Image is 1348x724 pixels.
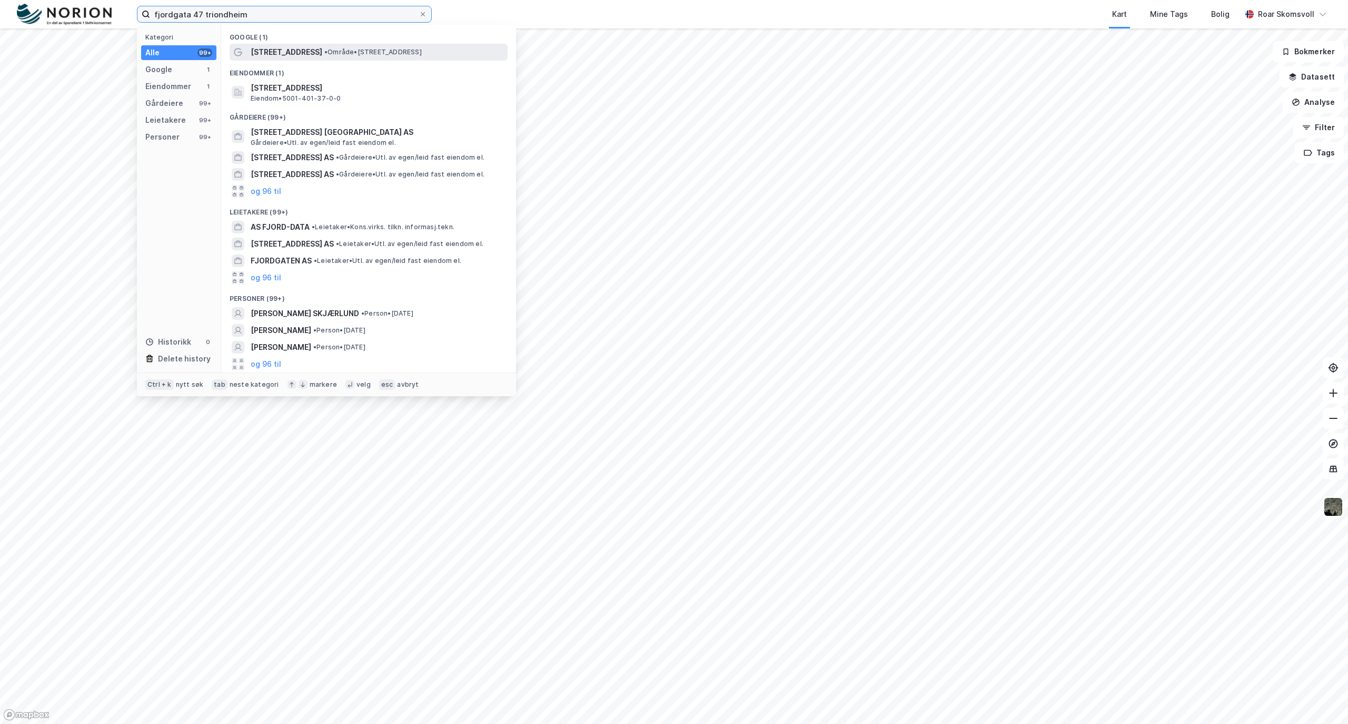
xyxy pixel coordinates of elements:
[197,48,212,57] div: 99+
[251,358,281,370] button: og 96 til
[1112,8,1127,21] div: Kart
[251,94,341,103] span: Eiendom • 5001-401-37-0-0
[221,25,516,44] div: Google (1)
[336,240,339,248] span: •
[314,257,317,265] span: •
[145,80,191,93] div: Eiendommer
[145,33,216,41] div: Kategori
[324,48,328,56] span: •
[204,338,212,346] div: 0
[336,170,484,179] span: Gårdeiere • Utl. av egen/leid fast eiendom el.
[1293,117,1344,138] button: Filter
[312,223,315,231] span: •
[176,380,204,389] div: nytt søk
[158,353,211,365] div: Delete history
[197,99,212,107] div: 99+
[313,326,316,334] span: •
[17,4,112,25] img: norion-logo.80e7a08dc31c2e691866.png
[1295,673,1348,724] iframe: Chat Widget
[150,6,419,22] input: Søk på adresse, matrikkel, gårdeiere, leietakere eller personer
[251,324,311,337] span: [PERSON_NAME]
[251,185,281,198] button: og 96 til
[230,380,279,389] div: neste kategori
[1273,41,1344,62] button: Bokmerker
[324,48,422,56] span: Område • [STREET_ADDRESS]
[251,271,281,284] button: og 96 til
[251,82,503,94] span: [STREET_ADDRESS]
[3,709,49,721] a: Mapbox homepage
[251,139,396,147] span: Gårdeiere • Utl. av egen/leid fast eiendom el.
[1258,8,1314,21] div: Roar Skomsvoll
[313,343,316,351] span: •
[145,63,172,76] div: Google
[212,379,227,390] div: tab
[197,133,212,141] div: 99+
[1280,66,1344,87] button: Datasett
[251,307,359,320] span: [PERSON_NAME] SKJÆRLUND
[221,286,516,305] div: Personer (99+)
[251,168,334,181] span: [STREET_ADDRESS] AS
[361,309,413,318] span: Person • [DATE]
[314,257,461,265] span: Leietaker • Utl. av egen/leid fast eiendom el.
[145,46,160,59] div: Alle
[251,46,322,58] span: [STREET_ADDRESS]
[336,153,484,162] span: Gårdeiere • Utl. av egen/leid fast eiendom el.
[336,153,339,161] span: •
[197,116,212,124] div: 99+
[145,131,180,143] div: Personer
[313,343,365,351] span: Person • [DATE]
[336,240,483,248] span: Leietaker • Utl. av egen/leid fast eiendom el.
[251,126,503,139] span: [STREET_ADDRESS] [GEOGRAPHIC_DATA] AS
[251,221,310,233] span: AS FJORD-DATA
[1211,8,1230,21] div: Bolig
[221,200,516,219] div: Leietakere (99+)
[361,309,364,317] span: •
[251,255,312,267] span: FJORDGATEN AS
[145,114,186,126] div: Leietakere
[1283,92,1344,113] button: Analyse
[204,65,212,74] div: 1
[145,97,183,110] div: Gårdeiere
[1323,497,1343,517] img: 9k=
[1150,8,1188,21] div: Mine Tags
[312,223,454,231] span: Leietaker • Kons.virks. tilkn. informasj.tekn.
[221,105,516,124] div: Gårdeiere (99+)
[356,380,371,389] div: velg
[145,336,191,348] div: Historikk
[204,82,212,91] div: 1
[251,341,311,354] span: [PERSON_NAME]
[145,379,174,390] div: Ctrl + k
[313,326,365,335] span: Person • [DATE]
[379,379,395,390] div: esc
[336,170,339,178] span: •
[251,151,334,164] span: [STREET_ADDRESS] AS
[221,61,516,80] div: Eiendommer (1)
[310,380,337,389] div: markere
[251,238,334,250] span: [STREET_ADDRESS] AS
[1295,142,1344,163] button: Tags
[397,380,419,389] div: avbryt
